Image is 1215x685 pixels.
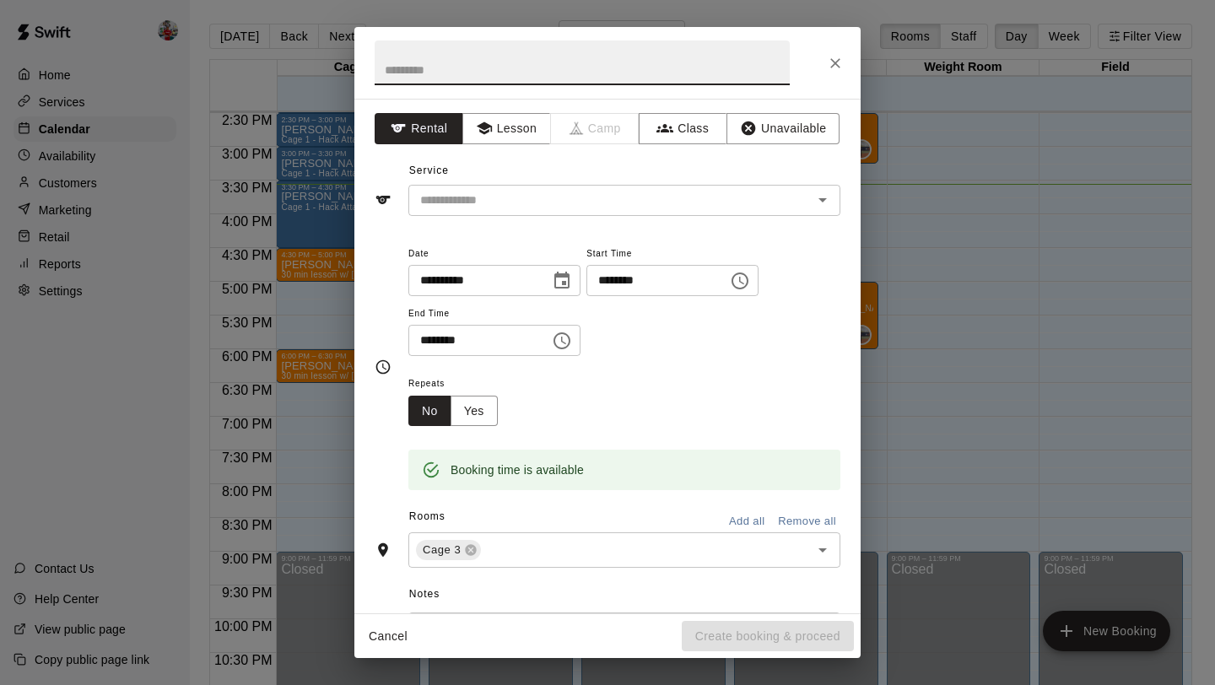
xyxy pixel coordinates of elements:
[774,509,840,535] button: Remove all
[416,540,481,560] div: Cage 3
[416,542,467,558] span: Cage 3
[408,396,498,427] div: outlined button group
[720,509,774,535] button: Add all
[723,264,757,298] button: Choose time, selected time is 5:30 PM
[408,396,451,427] button: No
[820,48,850,78] button: Close
[408,243,580,266] span: Date
[811,188,834,212] button: Open
[361,621,415,652] button: Cancel
[586,243,759,266] span: Start Time
[409,510,445,522] span: Rooms
[409,581,840,608] span: Notes
[639,113,727,144] button: Class
[451,455,584,485] div: Booking time is available
[545,264,579,298] button: Choose date, selected date is Sep 19, 2025
[408,373,511,396] span: Repeats
[408,303,580,326] span: End Time
[462,113,551,144] button: Lesson
[375,542,391,558] svg: Rooms
[451,396,498,427] button: Yes
[551,113,640,144] span: Camps can only be created in the Services page
[726,113,840,144] button: Unavailable
[375,113,463,144] button: Rental
[409,165,449,176] span: Service
[375,359,391,375] svg: Timing
[811,538,834,562] button: Open
[375,191,391,208] svg: Service
[545,324,579,358] button: Choose time, selected time is 6:00 PM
